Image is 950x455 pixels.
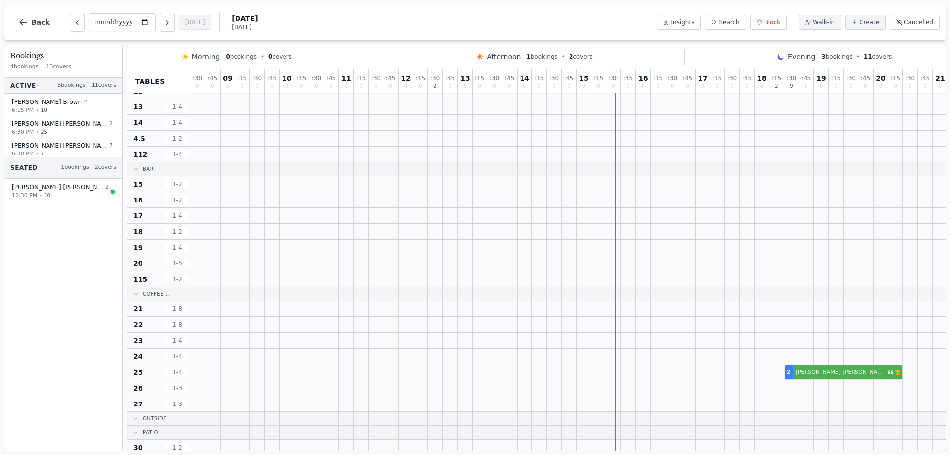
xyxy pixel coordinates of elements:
button: Previous day [70,13,85,32]
span: 0 [597,84,600,89]
span: [PERSON_NAME] Brown [12,98,82,106]
span: 0 [849,84,852,89]
button: Back [10,10,58,34]
span: 0 [300,84,303,89]
span: Back [31,19,50,26]
span: 0 [923,84,926,89]
span: 1 - 2 [165,180,189,188]
span: 112 [133,150,147,159]
span: : 30 [609,75,618,81]
span: bookings [526,53,557,61]
span: 0 [612,84,615,89]
span: 0 [211,84,214,89]
span: 0 [656,84,659,89]
span: : 30 [905,75,915,81]
span: : 15 [594,75,603,81]
span: 18 [757,75,766,82]
span: 2 [84,98,87,106]
span: 30 [133,443,142,453]
span: : 15 [416,75,425,81]
span: 1 - 3 [165,400,189,408]
button: [PERSON_NAME] [PERSON_NAME]76:30 PM•7 [6,138,120,161]
span: Afternoon [487,52,521,62]
span: 15 [133,179,142,189]
span: 6:15 PM [12,106,34,114]
span: 15 [579,75,588,82]
span: 0 [493,84,496,89]
span: 2 [775,84,778,89]
span: 25 [41,128,47,136]
span: 24 [133,352,142,361]
span: 1 - 4 [165,337,189,345]
span: 17 [698,75,707,82]
span: : 15 [475,75,484,81]
span: 0 [389,84,392,89]
span: 11 covers [92,81,116,90]
span: [DATE] [232,23,258,31]
span: 3 bookings [57,81,86,90]
span: 0 [508,84,511,89]
span: : 45 [445,75,455,81]
button: Cancelled [890,15,940,30]
span: : 30 [549,75,559,81]
span: : 45 [267,75,277,81]
span: 1 - 2 [165,228,189,236]
span: : 15 [356,75,366,81]
span: • [261,53,264,61]
span: 2 [105,183,109,192]
span: 19 [133,243,142,253]
span: 1 - 4 [165,368,189,376]
span: 1 - 4 [165,212,189,220]
span: 20 [133,258,142,268]
button: Create [845,15,886,30]
span: 0 [404,84,407,89]
span: • [36,128,39,136]
span: 0 [939,84,942,89]
span: 11 [341,75,351,82]
span: 0 [226,53,230,60]
span: : 15 [891,75,900,81]
span: 13 [133,102,142,112]
span: 4 bookings [10,63,39,71]
button: [PERSON_NAME] [PERSON_NAME]26:30 PM•25 [6,116,120,140]
span: 0 [226,84,229,89]
span: 0 [419,84,422,89]
span: : 45 [327,75,336,81]
span: Cancelled [904,18,933,26]
button: Search [705,15,746,30]
span: 3 [821,53,825,60]
span: Block [764,18,780,26]
span: : 45 [861,75,870,81]
span: 10 [282,75,291,82]
span: Tables [135,76,165,86]
span: : 45 [564,75,573,81]
span: : 30 [727,75,737,81]
span: : 15 [772,75,781,81]
span: : 45 [623,75,633,81]
span: covers [864,53,892,61]
span: Outside [143,415,167,422]
span: : 30 [312,75,321,81]
span: : 45 [386,75,395,81]
span: 0 [894,84,897,89]
span: 1 - 4 [165,103,189,111]
span: 2 [109,120,113,128]
span: 11 [864,53,872,60]
span: : 15 [534,75,544,81]
span: 0 [626,84,629,89]
span: 1 - 4 [165,353,189,360]
span: 25 [133,367,142,377]
span: 2 [787,368,791,377]
span: 09 [223,75,232,82]
span: 0 [268,53,272,60]
span: 0 [448,84,451,89]
span: 19 [816,75,826,82]
span: : 15 [712,75,722,81]
span: 0 [864,84,867,89]
span: 6:30 PM [12,128,34,136]
span: Active [10,81,36,89]
span: 2 [433,84,436,89]
span: 0 [240,84,243,89]
span: Evening [788,52,815,62]
span: covers [268,53,292,61]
